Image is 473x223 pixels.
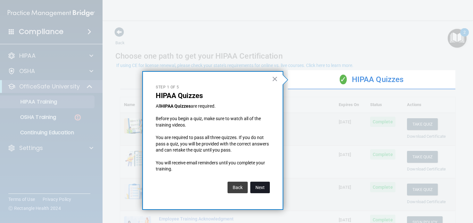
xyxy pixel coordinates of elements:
p: You will receive email reminders until you complete your training. [156,160,270,172]
strong: HIPAA Quizzes [161,103,191,109]
span: All [156,103,161,109]
p: You are required to pass all three quizzes. If you do not pass a quiz, you will be provided with ... [156,135,270,153]
p: Step 1 of 5 [156,85,270,90]
span: are required. [191,103,216,109]
p: HIPAA Quizzes [156,92,270,100]
button: Back [228,182,248,193]
span: ✓ [340,75,347,84]
div: HIPAA Quizzes [288,70,455,89]
button: Close [272,74,278,84]
iframe: Drift Widget Chat Controller [441,179,465,203]
p: Before you begin a quiz, make sure to watch all of the training videos. [156,116,270,128]
button: Next [250,182,270,193]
